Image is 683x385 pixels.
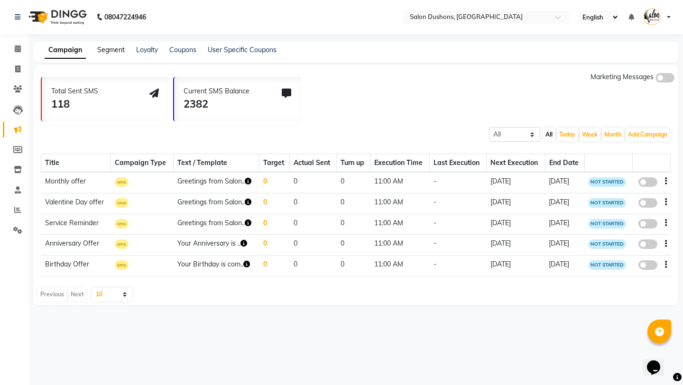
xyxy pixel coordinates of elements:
[370,193,430,214] td: 11:00 AM
[487,256,545,276] td: [DATE]
[174,214,259,235] td: Greetings from Salon..
[174,154,259,173] th: Text / Template
[136,46,158,54] a: Loyalty
[430,235,487,256] td: -
[97,46,125,54] a: Segment
[174,256,259,276] td: Your Birthday is com..
[602,128,624,141] button: Month
[545,256,584,276] td: [DATE]
[174,235,259,256] td: Your Anniversary is ..
[290,214,337,235] td: 0
[51,96,98,112] div: 118
[259,154,290,173] th: Target
[184,86,249,96] div: Current SMS Balance
[638,177,657,187] label: false
[370,235,430,256] td: 11:00 AM
[543,128,555,141] button: All
[487,172,545,193] td: [DATE]
[41,256,111,276] td: Birthday Offer
[115,177,129,187] span: sms
[638,219,657,229] label: false
[545,193,584,214] td: [DATE]
[370,172,430,193] td: 11:00 AM
[290,256,337,276] td: 0
[41,193,111,214] td: Valentine Day offer
[643,347,674,376] iframe: chat widget
[588,219,626,229] span: NOT STARTED
[588,177,626,187] span: NOT STARTED
[115,239,129,249] span: sms
[430,256,487,276] td: -
[115,198,129,208] span: sms
[41,214,111,235] td: Service Reminder
[638,239,657,249] label: false
[545,154,584,173] th: End Date
[370,256,430,276] td: 11:00 AM
[626,128,670,141] button: Add Campaign
[337,154,370,173] th: Turn up
[174,172,259,193] td: Greetings from Salon..
[115,260,129,270] span: sms
[259,172,290,193] td: 0
[184,96,249,112] div: 2382
[290,172,337,193] td: 0
[259,256,290,276] td: 0
[487,193,545,214] td: [DATE]
[487,214,545,235] td: [DATE]
[430,154,487,173] th: Last Execution
[638,260,657,270] label: false
[557,128,578,141] button: Today
[591,73,654,81] span: Marketing Messages
[337,214,370,235] td: 0
[51,86,98,96] div: Total Sent SMS
[588,260,626,270] span: NOT STARTED
[337,172,370,193] td: 0
[259,235,290,256] td: 0
[337,256,370,276] td: 0
[104,4,146,30] b: 08047224946
[588,239,626,249] span: NOT STARTED
[588,198,626,208] span: NOT STARTED
[644,9,660,25] img: null
[487,235,545,256] td: [DATE]
[259,214,290,235] td: 0
[208,46,277,54] a: User Specific Coupons
[259,193,290,214] td: 0
[430,193,487,214] td: -
[545,214,584,235] td: [DATE]
[545,172,584,193] td: [DATE]
[115,219,129,229] span: sms
[545,235,584,256] td: [DATE]
[337,193,370,214] td: 0
[638,198,657,208] label: false
[41,235,111,256] td: Anniversary Offer
[41,154,111,173] th: Title
[24,4,89,30] img: logo
[580,128,600,141] button: Week
[290,235,337,256] td: 0
[337,235,370,256] td: 0
[370,154,430,173] th: Execution Time
[111,154,174,173] th: Campaign Type
[430,214,487,235] td: -
[487,154,545,173] th: Next Execution
[290,154,337,173] th: Actual Sent
[41,172,111,193] td: Monthly offer
[430,172,487,193] td: -
[370,214,430,235] td: 11:00 AM
[169,46,196,54] a: Coupons
[290,193,337,214] td: 0
[174,193,259,214] td: Greetings from Salon..
[45,42,86,59] a: Campaign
